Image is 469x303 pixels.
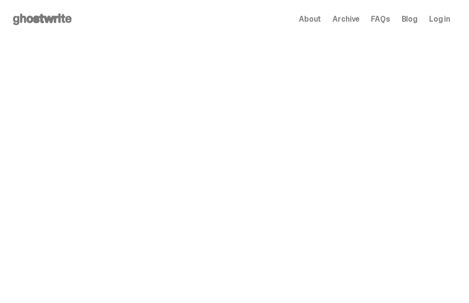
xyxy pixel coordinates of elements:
a: Archive [333,15,359,23]
a: About [299,15,321,23]
a: FAQs [371,15,390,23]
a: Blog [402,15,418,23]
a: Log in [429,15,450,23]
